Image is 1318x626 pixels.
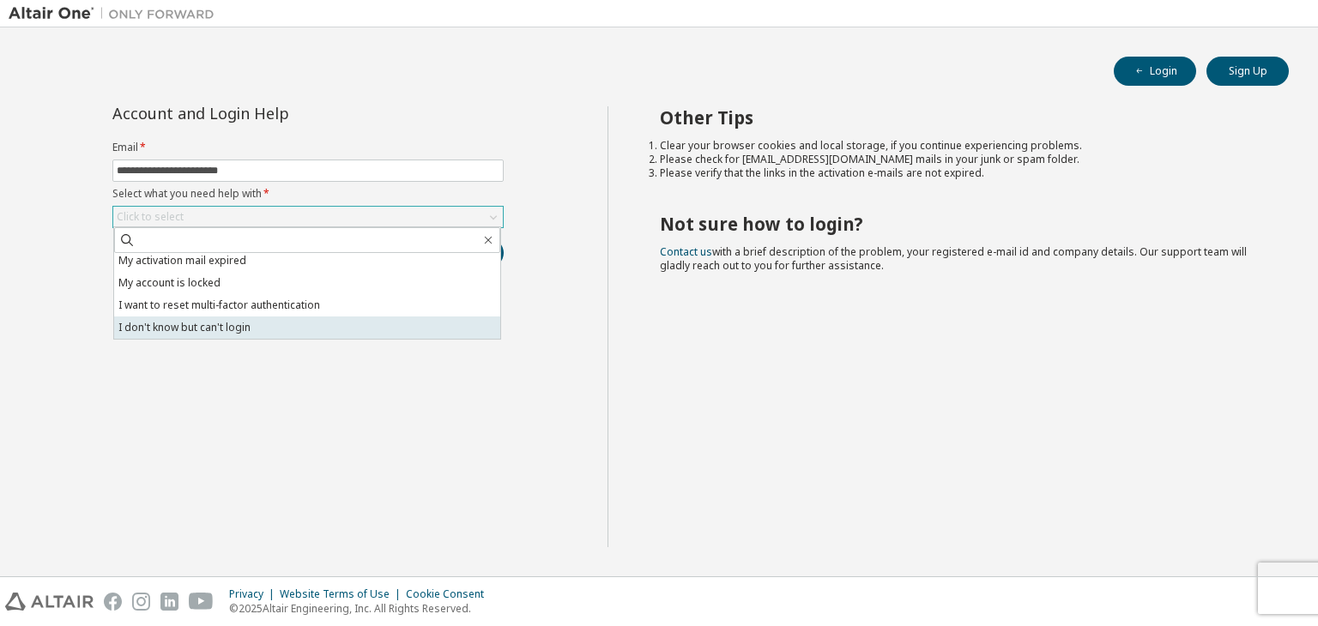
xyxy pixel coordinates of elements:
[660,166,1259,180] li: Please verify that the links in the activation e-mails are not expired.
[229,587,280,601] div: Privacy
[1206,57,1289,86] button: Sign Up
[406,587,494,601] div: Cookie Consent
[112,187,504,201] label: Select what you need help with
[9,5,223,22] img: Altair One
[189,593,214,611] img: youtube.svg
[280,587,406,601] div: Website Terms of Use
[229,601,494,616] p: © 2025 Altair Engineering, Inc. All Rights Reserved.
[660,213,1259,235] h2: Not sure how to login?
[117,210,184,224] div: Click to select
[5,593,94,611] img: altair_logo.svg
[112,106,426,120] div: Account and Login Help
[104,593,122,611] img: facebook.svg
[660,244,1247,273] span: with a brief description of the problem, your registered e-mail id and company details. Our suppo...
[113,207,503,227] div: Click to select
[660,139,1259,153] li: Clear your browser cookies and local storage, if you continue experiencing problems.
[1114,57,1196,86] button: Login
[114,250,500,272] li: My activation mail expired
[160,593,178,611] img: linkedin.svg
[660,244,712,259] a: Contact us
[660,153,1259,166] li: Please check for [EMAIL_ADDRESS][DOMAIN_NAME] mails in your junk or spam folder.
[112,141,504,154] label: Email
[132,593,150,611] img: instagram.svg
[660,106,1259,129] h2: Other Tips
